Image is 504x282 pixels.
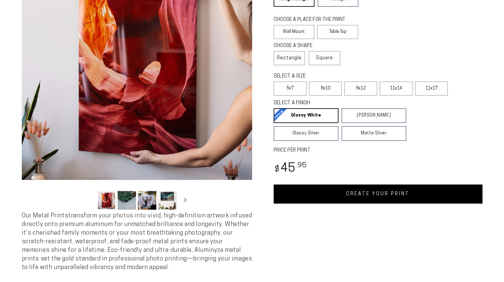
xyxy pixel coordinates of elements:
[274,25,315,39] label: Wall Mount
[380,81,412,96] label: 11x14
[342,108,406,123] a: [PERSON_NAME]
[178,193,192,207] button: Slide right
[309,81,342,96] label: 8x10
[274,185,483,204] a: CREATE YOUR PRINT
[97,191,116,210] button: Load image 1 in gallery view
[82,193,96,207] button: Slide left
[277,54,302,62] span: Rectangle
[158,191,177,210] button: Load image 4 in gallery view
[274,108,338,123] a: Glossy White
[274,16,353,23] legend: CHOOSE A PLACE FOR THE PRINT
[342,126,406,141] a: Matte Silver
[274,163,307,175] bdi: 45
[274,147,483,154] label: PRICE PER PRINT
[275,165,280,174] span: $
[274,73,397,80] legend: SELECT A SIZE
[22,213,252,271] span: Our Metal Prints transform your photos into vivid, high-definition artwork infused directly onto ...
[344,81,377,96] label: 8x12
[274,126,338,141] a: Glossy Silver
[274,81,307,96] label: 5x7
[415,81,448,96] label: 11x17
[316,54,333,62] span: Square
[317,25,358,39] label: Table Top
[296,162,307,169] sup: .95
[138,191,156,210] button: Load image 3 in gallery view
[274,42,335,50] legend: CHOOSE A SHAPE
[118,191,136,210] button: Load image 2 in gallery view
[274,100,392,107] legend: SELECT A FINISH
